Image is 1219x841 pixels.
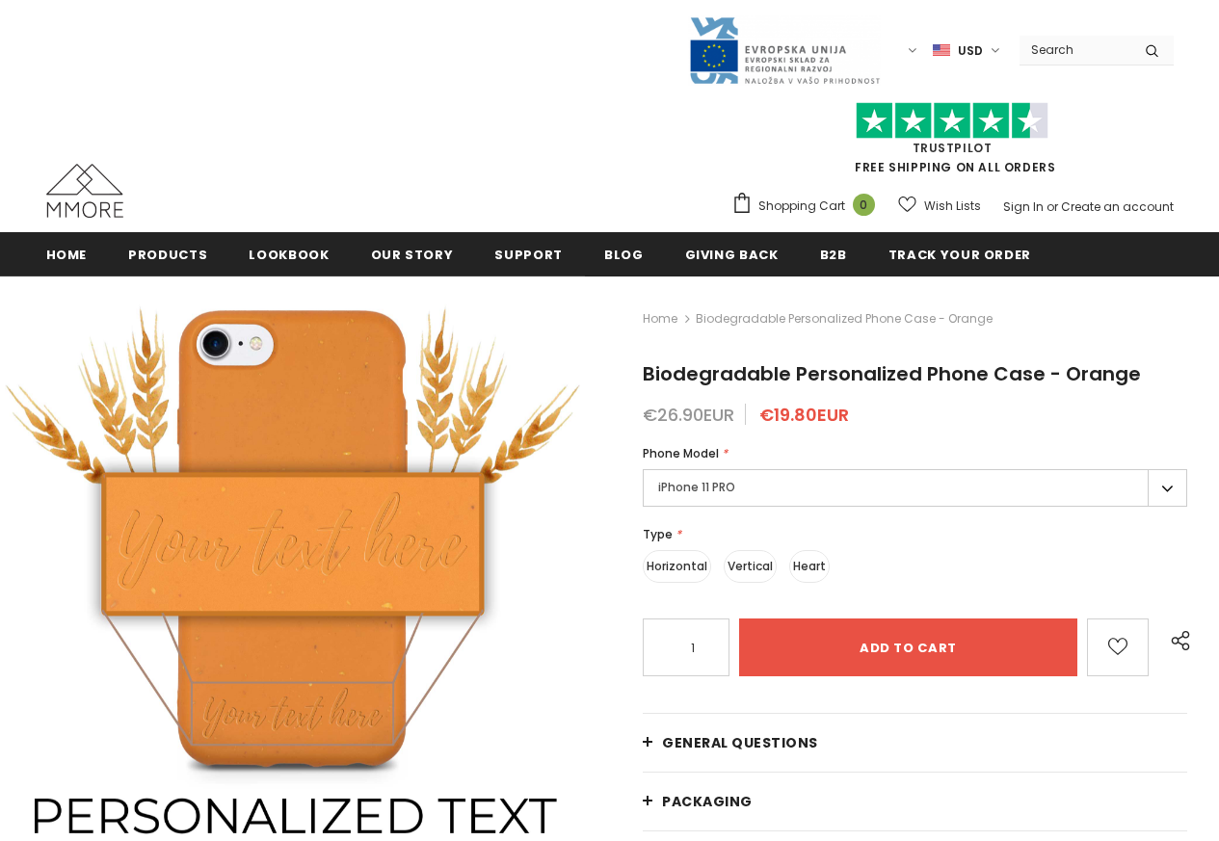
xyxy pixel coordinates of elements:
[688,41,881,58] a: Javni Razpis
[643,403,734,427] span: €26.90EUR
[643,526,673,542] span: Type
[494,246,563,264] span: support
[1047,198,1058,215] span: or
[46,246,88,264] span: Home
[731,192,885,221] a: Shopping Cart 0
[898,189,981,223] a: Wish Lists
[1003,198,1044,215] a: Sign In
[662,733,818,752] span: General Questions
[685,246,779,264] span: Giving back
[46,164,123,218] img: MMORE Cases
[888,246,1031,264] span: Track your order
[643,469,1187,507] label: iPhone 11 PRO
[820,246,847,264] span: B2B
[758,197,845,216] span: Shopping Cart
[1061,198,1174,215] a: Create an account
[643,773,1187,830] a: PACKAGING
[643,360,1141,387] span: Biodegradable Personalized Phone Case - Orange
[685,232,779,276] a: Giving back
[696,307,993,330] span: Biodegradable Personalized Phone Case - Orange
[1020,36,1130,64] input: Search Site
[643,445,719,461] span: Phone Model
[924,197,981,216] span: Wish Lists
[46,232,88,276] a: Home
[913,140,993,156] a: Trustpilot
[604,232,644,276] a: Blog
[688,15,881,86] img: Javni Razpis
[643,550,711,583] label: Horizontal
[643,714,1187,772] a: General Questions
[820,232,847,276] a: B2B
[759,403,849,427] span: €19.80EUR
[853,194,875,216] span: 0
[739,618,1077,676] input: Add to cart
[249,246,329,264] span: Lookbook
[371,246,454,264] span: Our Story
[888,232,1031,276] a: Track your order
[724,550,777,583] label: Vertical
[643,307,677,330] a: Home
[731,111,1174,175] span: FREE SHIPPING ON ALL ORDERS
[128,246,207,264] span: Products
[128,232,207,276] a: Products
[494,232,563,276] a: support
[933,42,950,59] img: USD
[856,102,1048,140] img: Trust Pilot Stars
[604,246,644,264] span: Blog
[371,232,454,276] a: Our Story
[662,792,753,811] span: PACKAGING
[789,550,830,583] label: Heart
[249,232,329,276] a: Lookbook
[958,41,983,61] span: USD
